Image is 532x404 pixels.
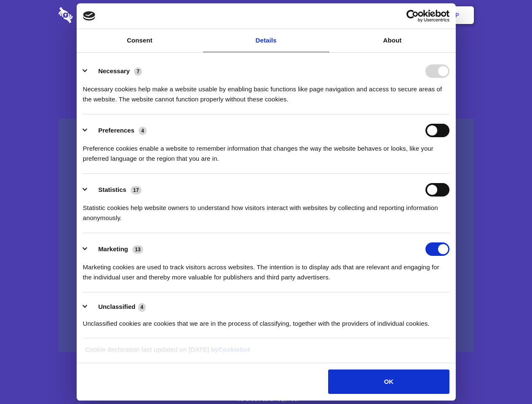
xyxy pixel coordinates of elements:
a: Details [203,29,329,52]
img: logo-wordmark-white-trans-d4663122ce5f474addd5e946df7df03e33cb6a1c49d2221995e7729f52c070b2.svg [59,7,131,23]
a: Login [382,2,419,28]
span: 4 [139,127,147,135]
span: 17 [131,186,142,194]
img: logo [83,11,96,21]
button: Unclassified (4) [83,302,151,312]
div: Cookie declaration last updated on [DATE] by [79,345,453,361]
span: 13 [132,245,143,254]
span: 4 [138,303,146,311]
button: Marketing (13) [83,242,149,256]
a: Contact [342,2,380,28]
div: Preference cookies enable a website to remember information that changes the way the website beha... [83,137,449,164]
button: Necessary (7) [83,64,147,78]
button: OK [328,369,449,394]
iframe: Drift Widget Chat Controller [490,362,522,394]
label: Statistics [98,186,126,193]
a: About [329,29,456,52]
button: Statistics (17) [83,183,147,197]
label: Necessary [98,67,130,74]
a: Wistia video thumbnail [59,119,474,352]
h1: Eliminate Slack Data Loss. [59,38,474,68]
div: Statistic cookies help website owners to understand how visitors interact with websites by collec... [83,197,449,223]
a: Cookiebot [218,346,250,353]
button: Preferences (4) [83,124,152,137]
div: Unclassified cookies are cookies that we are in the process of classifying, together with the pro... [83,312,449,329]
label: Marketing [98,245,128,252]
a: Usercentrics Cookiebot - opens in a new window [376,10,449,22]
label: Preferences [98,127,134,134]
h4: Auto-redaction of sensitive data, encrypted data sharing and self-destructing private chats. Shar... [59,77,474,104]
div: Necessary cookies help make a website usable by enabling basic functions like page navigation and... [83,78,449,104]
a: Pricing [247,2,284,28]
div: Marketing cookies are used to track visitors across websites. The intention is to display ads tha... [83,256,449,282]
a: Consent [77,29,203,52]
span: 7 [134,67,142,76]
